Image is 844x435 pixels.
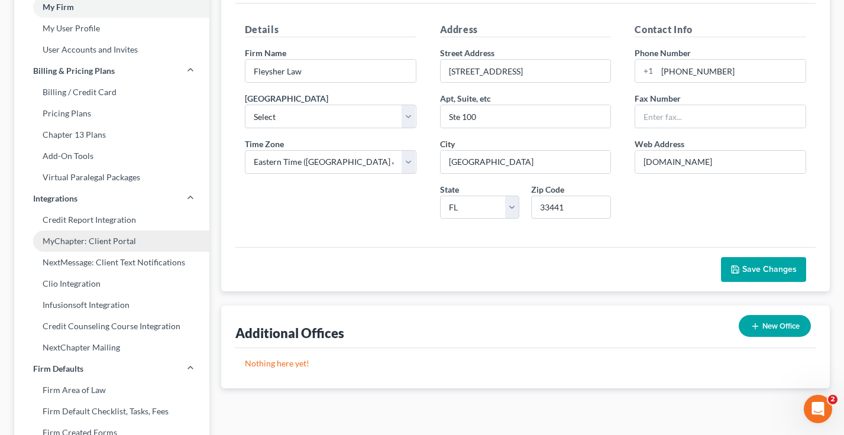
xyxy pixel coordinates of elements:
[14,231,209,252] a: MyChapter: Client Portal
[635,60,657,82] div: +1
[14,188,209,209] a: Integrations
[14,167,209,188] a: Virtual Paralegal Packages
[245,22,416,37] h5: Details
[14,273,209,294] a: Clio Integration
[635,92,681,105] label: Fax Number
[635,47,691,59] label: Phone Number
[235,324,344,342] div: Additional Offices
[531,183,564,196] label: Zip Code
[14,39,209,60] a: User Accounts and Invites
[635,105,806,128] input: Enter fax...
[14,124,209,145] a: Chapter 13 Plans
[245,358,806,369] p: Nothing here yet!
[245,60,416,82] input: Enter name...
[440,138,455,150] label: City
[14,252,209,273] a: NextMessage: Client Text Notifications
[14,358,209,379] a: Firm Defaults
[14,316,209,337] a: Credit Counseling Course Integration
[828,395,837,404] span: 2
[441,105,611,128] input: (optional)
[441,60,611,82] input: Enter address...
[245,92,328,105] label: [GEOGRAPHIC_DATA]
[440,183,459,196] label: State
[245,138,284,150] label: Time Zone
[804,395,832,423] iframe: Intercom live chat
[33,363,83,375] span: Firm Defaults
[14,401,209,422] a: Firm Default Checklist, Tasks, Fees
[440,22,612,37] h5: Address
[742,264,797,274] span: Save Changes
[721,257,806,282] button: Save Changes
[33,65,115,77] span: Billing & Pricing Plans
[635,151,806,173] input: Enter web address....
[14,82,209,103] a: Billing / Credit Card
[739,315,811,337] button: New Office
[14,60,209,82] a: Billing & Pricing Plans
[14,379,209,401] a: Firm Area of Law
[657,60,806,82] input: Enter phone...
[33,193,77,204] span: Integrations
[440,92,491,105] label: Apt, Suite, etc
[635,22,806,37] h5: Contact Info
[14,294,209,316] a: Infusionsoft Integration
[440,47,494,59] label: Street Address
[14,145,209,167] a: Add-On Tools
[635,138,684,150] label: Web Address
[245,48,286,58] span: Firm Name
[441,151,611,173] input: Enter city...
[14,18,209,39] a: My User Profile
[14,337,209,358] a: NextChapter Mailing
[531,196,611,219] input: XXXXX
[14,103,209,124] a: Pricing Plans
[14,209,209,231] a: Credit Report Integration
